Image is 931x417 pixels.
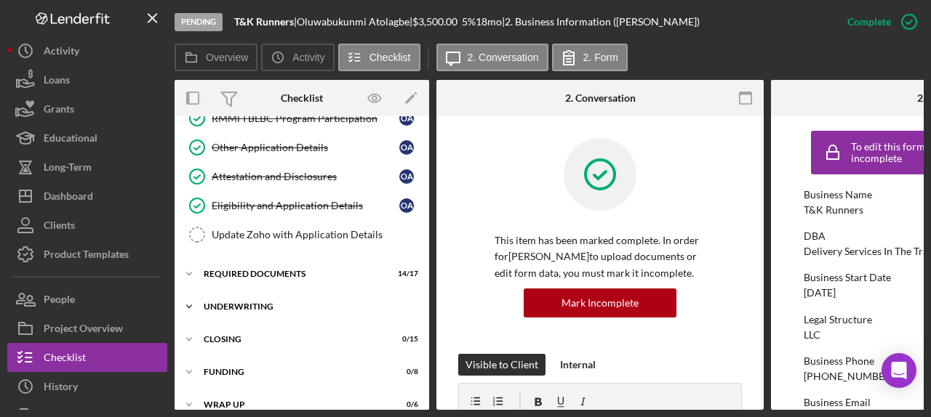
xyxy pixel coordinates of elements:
div: Product Templates [44,240,129,272]
div: Required Documents [204,270,382,278]
button: Project Overview [7,314,167,343]
a: Update Zoho with Application Details [182,220,422,249]
a: Other Application DetailsOA [182,133,422,162]
button: Mark Incomplete [524,288,676,317]
div: Other Application Details [212,142,399,153]
div: Update Zoho with Application Details [212,229,421,240]
button: People [7,285,167,314]
div: O A [399,198,414,213]
div: Complete [847,7,891,36]
div: 14 / 17 [392,270,418,278]
div: Wrap Up [204,400,382,409]
div: LLC [804,329,820,341]
button: Overview [175,44,257,71]
button: Activity [261,44,334,71]
button: Dashboard [7,182,167,211]
div: Closing [204,335,382,344]
div: Oluwabukunmi Atolagbe | [297,16,412,28]
button: Activity [7,36,167,65]
button: Internal [553,354,603,376]
div: Project Overview [44,314,123,347]
button: 2. Conversation [436,44,548,71]
div: Dashboard [44,182,93,214]
div: O A [399,169,414,184]
label: 2. Conversation [468,52,539,63]
div: Visible to Client [465,354,538,376]
a: Attestation and DisclosuresOA [182,162,422,191]
div: Funding [204,368,382,376]
button: Checklist [7,343,167,372]
button: Educational [7,124,167,153]
div: 5 % [462,16,476,28]
button: Product Templates [7,240,167,269]
div: 0 / 8 [392,368,418,376]
div: Attestation and Disclosures [212,171,399,182]
div: 0 / 6 [392,400,418,409]
div: T&K Runners [804,204,863,216]
div: 2. Conversation [565,92,636,104]
button: Long-Term [7,153,167,182]
label: Overview [206,52,248,63]
div: Underwriting [204,302,411,311]
button: 2. Form [552,44,628,71]
button: Complete [833,7,924,36]
div: Grants [44,94,74,127]
button: Grants [7,94,167,124]
button: Visible to Client [458,354,546,376]
div: | 2. Business Information ([PERSON_NAME]) [502,16,700,28]
div: O A [399,111,414,126]
a: RMMFI BLBC Program ParticipationOA [182,104,422,133]
div: People [44,285,75,317]
button: Loans [7,65,167,94]
div: Clients [44,211,75,243]
div: Educational [44,124,97,156]
div: $3,500.00 [412,16,462,28]
p: This item has been marked complete. In order for [PERSON_NAME] to upload documents or edit form d... [495,232,706,281]
button: Checklist [338,44,420,71]
label: Activity [292,52,324,63]
div: Pending [175,13,223,31]
div: Open Intercom Messenger [882,353,916,388]
div: 0 / 15 [392,335,418,344]
b: T&K Runners [234,15,294,28]
label: 2. Form [583,52,618,63]
button: History [7,372,167,401]
div: History [44,372,78,405]
div: | [234,16,297,28]
div: [PHONE_NUMBER] [804,371,894,382]
div: Checklist [281,92,323,104]
div: Mark Incomplete [562,288,639,317]
div: RMMFI BLBC Program Participation [212,113,399,124]
div: 18 mo [476,16,502,28]
a: Eligibility and Application DetailsOA [182,191,422,220]
div: O A [399,140,414,155]
div: Activity [44,36,79,69]
div: Internal [560,354,596,376]
div: Eligibility and Application Details [212,200,399,211]
div: Loans [44,65,70,98]
div: [DATE] [804,287,836,299]
label: Checklist [369,52,411,63]
div: Checklist [44,343,86,376]
button: Clients [7,211,167,240]
div: Long-Term [44,153,92,185]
